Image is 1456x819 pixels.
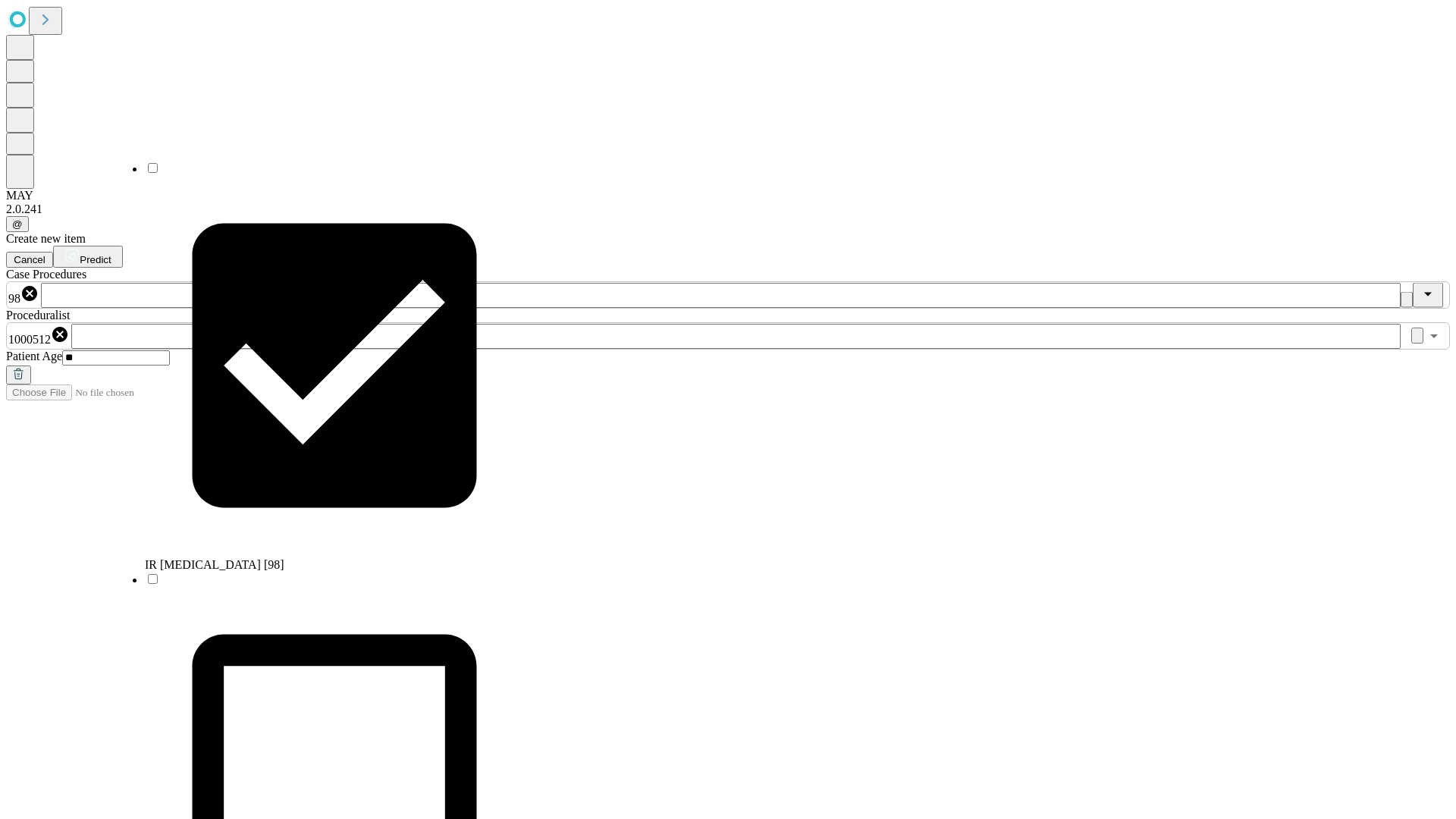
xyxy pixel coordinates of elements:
span: Predict [80,254,111,265]
button: Cancel [6,252,53,268]
span: 98 [8,292,20,305]
button: Clear [1401,292,1413,308]
div: 98 [8,284,39,306]
div: 1000512 [8,325,69,347]
span: @ [12,218,23,230]
div: 2.0.241 [6,202,1450,216]
button: Open [1423,325,1445,347]
span: Patient Age [6,350,62,362]
span: IR [MEDICAL_DATA] [98] [145,558,284,571]
button: Clear [1411,328,1423,344]
button: Predict [53,246,123,268]
button: Close [1413,283,1443,308]
span: Scheduled Procedure [6,268,86,281]
span: Create new item [6,232,86,245]
span: 1000512 [8,333,51,346]
span: Cancel [14,254,45,265]
span: Proceduralist [6,309,70,322]
button: @ [6,216,29,232]
div: MAY [6,189,1450,202]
